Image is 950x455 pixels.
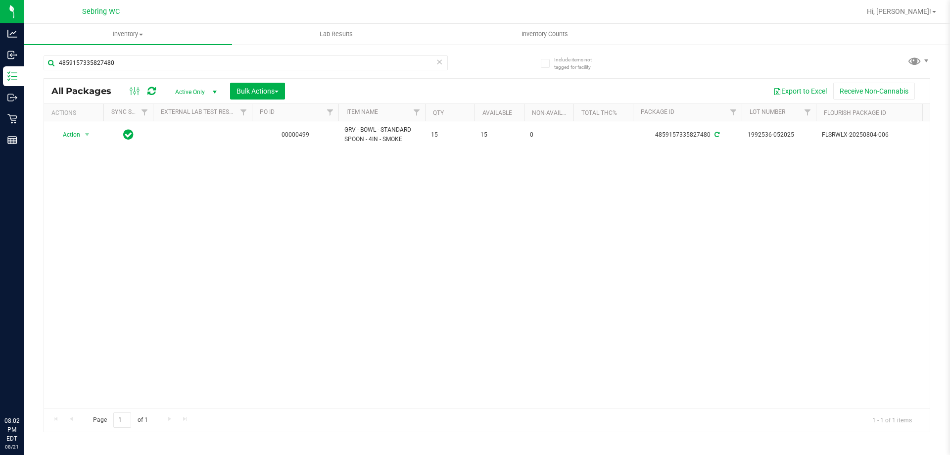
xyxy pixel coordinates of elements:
button: Bulk Actions [230,83,285,100]
a: Filter [725,104,742,121]
p: 08/21 [4,443,19,451]
span: 1 - 1 of 1 items [864,412,920,427]
a: Qty [433,109,444,116]
a: Item Name [346,108,378,115]
span: 0 [530,130,568,140]
inline-svg: Inventory [7,71,17,81]
span: Hi, [PERSON_NAME]! [867,7,931,15]
a: Non-Available [532,109,576,116]
span: In Sync [123,128,134,142]
a: Filter [236,104,252,121]
span: Page of 1 [85,412,156,428]
span: Lab Results [306,30,366,39]
a: External Lab Test Result [161,108,238,115]
span: 15 [480,130,518,140]
span: GRV - BOWL - STANDARD SPOON - 4IN - SMOKE [344,125,419,144]
inline-svg: Retail [7,114,17,124]
inline-svg: Analytics [7,29,17,39]
input: 1 [113,412,131,428]
span: 15 [431,130,469,140]
inline-svg: Reports [7,135,17,145]
a: Filter [322,104,338,121]
a: Flourish Package ID [824,109,886,116]
span: All Packages [51,86,121,97]
span: Include items not tagged for facility [554,56,604,71]
inline-svg: Inbound [7,50,17,60]
span: Action [54,128,81,142]
span: Inventory Counts [508,30,581,39]
a: Inventory Counts [440,24,649,45]
inline-svg: Outbound [7,93,17,102]
span: Bulk Actions [237,87,279,95]
span: Inventory [24,30,232,39]
a: Lot Number [750,108,785,115]
span: 1992536-052025 [748,130,810,140]
a: Filter [137,104,153,121]
a: PO ID [260,108,275,115]
a: Total THC% [581,109,617,116]
a: Available [482,109,512,116]
a: Filter [409,104,425,121]
span: select [81,128,94,142]
iframe: Resource center [10,376,40,405]
a: Inventory [24,24,232,45]
button: Export to Excel [767,83,833,100]
span: FLSRWLX-20250804-006 [822,130,919,140]
div: Actions [51,109,99,116]
span: Sebring WC [82,7,120,16]
a: 00000499 [282,131,309,138]
a: Filter [800,104,816,121]
a: Lab Results [232,24,440,45]
button: Receive Non-Cannabis [833,83,915,100]
a: Sync Status [111,108,149,115]
span: Sync from Compliance System [713,131,719,138]
input: Search Package ID, Item Name, SKU, Lot or Part Number... [44,55,448,70]
div: 4859157335827480 [631,130,743,140]
span: Clear [436,55,443,68]
p: 08:02 PM EDT [4,416,19,443]
a: Package ID [641,108,674,115]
